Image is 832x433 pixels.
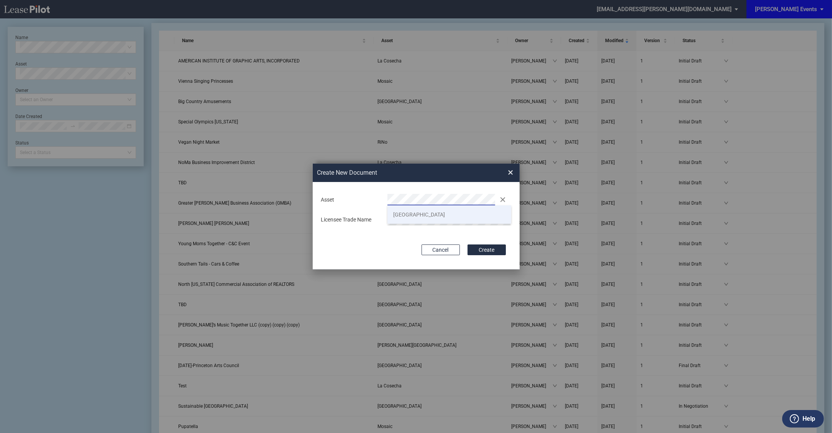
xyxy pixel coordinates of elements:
span: × [508,166,514,179]
div: Asset [317,196,383,204]
button: Cancel [422,244,460,255]
div: Licensee Trade Name [317,216,383,224]
li: [GEOGRAPHIC_DATA] [387,205,511,224]
label: Help [802,414,815,424]
span: [GEOGRAPHIC_DATA] [393,212,445,218]
h2: Create New Document [317,169,481,177]
md-dialog: Create New ... [313,164,520,270]
button: Create [468,244,506,255]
